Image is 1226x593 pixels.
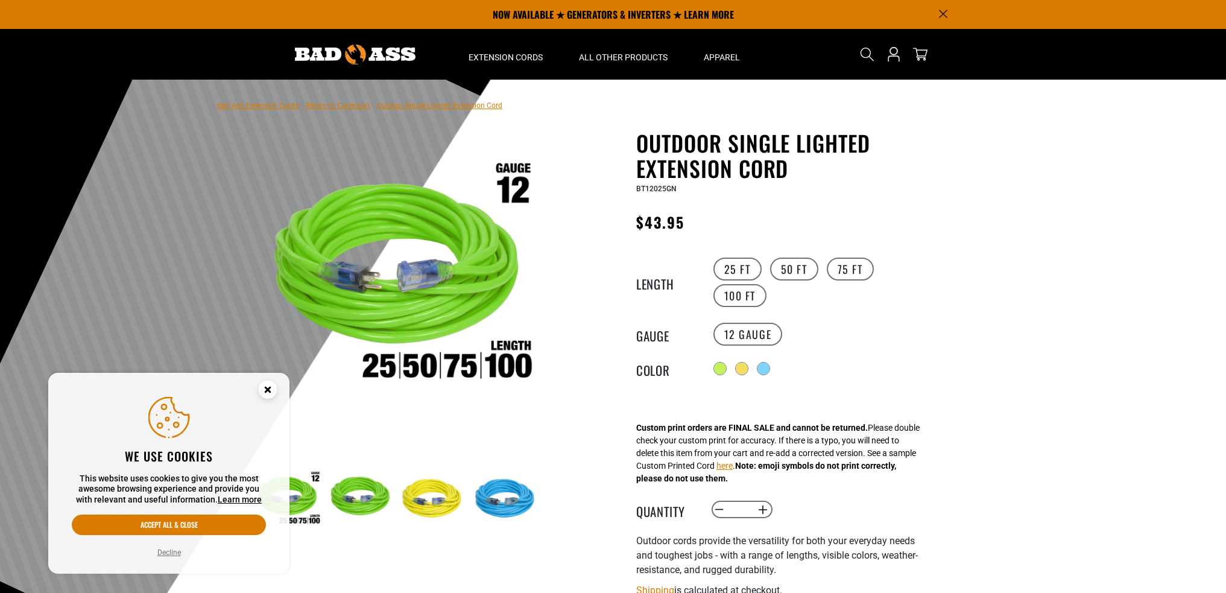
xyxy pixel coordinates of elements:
[217,98,502,112] nav: breadcrumbs
[399,465,469,534] img: yellow
[72,474,266,506] p: This website uses cookies to give you the most awesome browsing experience and provide you with r...
[472,465,542,534] img: Blue
[561,29,686,80] summary: All Other Products
[686,29,758,80] summary: Apparel
[72,515,266,535] button: Accept all & close
[72,448,266,464] h2: We use cookies
[713,284,767,307] label: 100 FT
[636,326,697,342] legend: Gauge
[827,258,874,281] label: 75 FT
[704,52,740,63] span: Apparel
[636,535,918,576] span: Outdoor cords provide the versatility for both your everyday needs and toughest jobs - with a ran...
[636,274,697,290] legend: Length
[377,101,502,110] span: Outdoor Single Lighted Extension Cord
[770,258,818,281] label: 50 FT
[295,45,416,65] img: Bad Ass Extension Cords
[48,373,289,574] aside: Cookie Consent
[636,211,684,233] span: $43.95
[713,323,783,346] label: 12 Gauge
[218,495,262,504] a: Learn more
[450,29,561,80] summary: Extension Cords
[301,101,303,110] span: ›
[326,465,396,534] img: neon green
[306,101,370,110] a: Return to Collection
[713,258,762,281] label: 25 FT
[372,101,374,110] span: ›
[217,101,299,110] a: Bad Ass Extension Cords
[154,547,185,559] button: Decline
[469,52,543,63] span: Extension Cords
[636,461,896,483] strong: Note: emoji symbols do not print correctly, please do not use them.
[636,361,697,376] legend: Color
[858,45,877,64] summary: Search
[636,130,932,181] h1: Outdoor Single Lighted Extension Cord
[716,460,733,472] button: here
[636,422,920,485] div: Please double check your custom print for accuracy. If there is a typo, you will need to delete t...
[636,423,868,433] strong: Custom print orders are FINAL SALE and cannot be returned.
[636,502,697,518] label: Quantity
[579,52,668,63] span: All Other Products
[636,185,677,193] span: BT12025GN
